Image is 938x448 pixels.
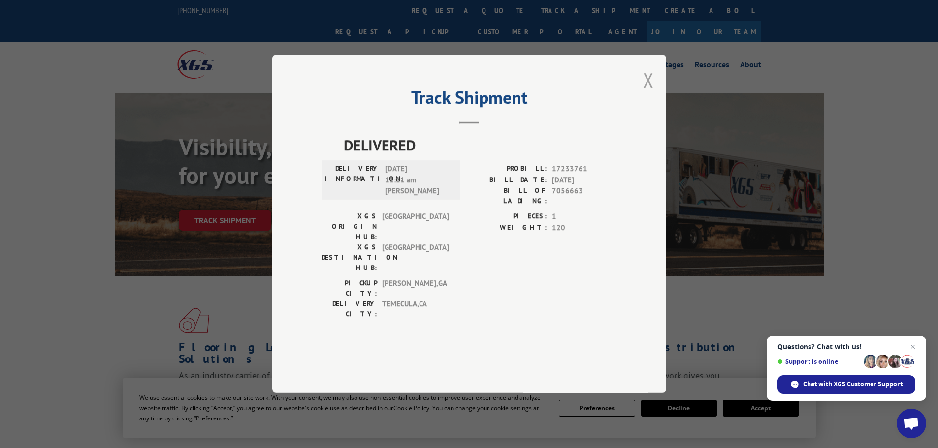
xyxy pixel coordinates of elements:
[322,242,377,273] label: XGS DESTINATION HUB:
[382,242,449,273] span: [GEOGRAPHIC_DATA]
[382,278,449,299] span: [PERSON_NAME] , GA
[344,134,617,156] span: DELIVERED
[777,375,915,394] div: Chat with XGS Customer Support
[777,358,860,365] span: Support is online
[322,211,377,242] label: XGS ORIGIN HUB:
[552,164,617,175] span: 17233761
[469,186,547,207] label: BILL OF LADING:
[322,278,377,299] label: PICKUP CITY:
[552,175,617,186] span: [DATE]
[777,343,915,351] span: Questions? Chat with us!
[897,409,926,438] div: Open chat
[469,164,547,175] label: PROBILL:
[907,341,919,353] span: Close chat
[469,211,547,223] label: PIECES:
[322,299,377,320] label: DELIVERY CITY:
[382,299,449,320] span: TEMECULA , CA
[324,164,380,197] label: DELIVERY INFORMATION:
[643,67,654,93] button: Close modal
[322,90,617,109] h2: Track Shipment
[552,222,617,234] span: 120
[385,164,452,197] span: [DATE] 11:11 am [PERSON_NAME]
[469,222,547,234] label: WEIGHT:
[803,380,903,388] span: Chat with XGS Customer Support
[469,175,547,186] label: BILL DATE:
[382,211,449,242] span: [GEOGRAPHIC_DATA]
[552,186,617,207] span: 7056663
[552,211,617,223] span: 1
